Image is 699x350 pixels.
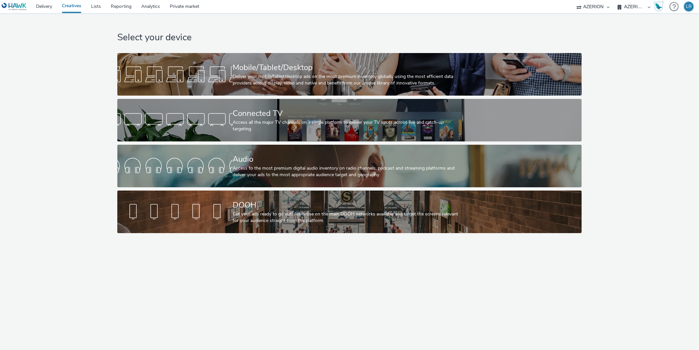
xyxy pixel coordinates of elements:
div: Access to the most premium digital audio inventory on radio channels, podcast and streaming platf... [233,165,464,178]
div: Deliver your mobile/tablet/desktop ads on the most premium inventory globally using the most effi... [233,73,464,87]
img: undefined Logo [2,3,27,11]
a: Connected TVAccess all the major TV channels on a single platform to deliver your TV spots across... [117,99,582,141]
h1: Select your device [117,31,582,44]
a: Mobile/Tablet/DesktopDeliver your mobile/tablet/desktop ads on the most premium inventory globall... [117,53,582,96]
div: Get your ads ready to go out! Advertise on the main DOOH networks available and target the screen... [233,211,464,224]
div: Audio [233,154,464,165]
a: DOOHGet your ads ready to go out! Advertise on the main DOOH networks available and target the sc... [117,191,582,233]
div: Access all the major TV channels on a single platform to deliver your TV spots across live and ca... [233,119,464,133]
div: LR [686,2,692,11]
div: Connected TV [233,108,464,119]
img: Hawk Academy [654,1,664,12]
a: AudioAccess to the most premium digital audio inventory on radio channels, podcast and streaming ... [117,145,582,187]
div: DOOH [233,199,464,211]
div: Mobile/Tablet/Desktop [233,62,464,73]
a: Hawk Academy [654,1,666,12]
